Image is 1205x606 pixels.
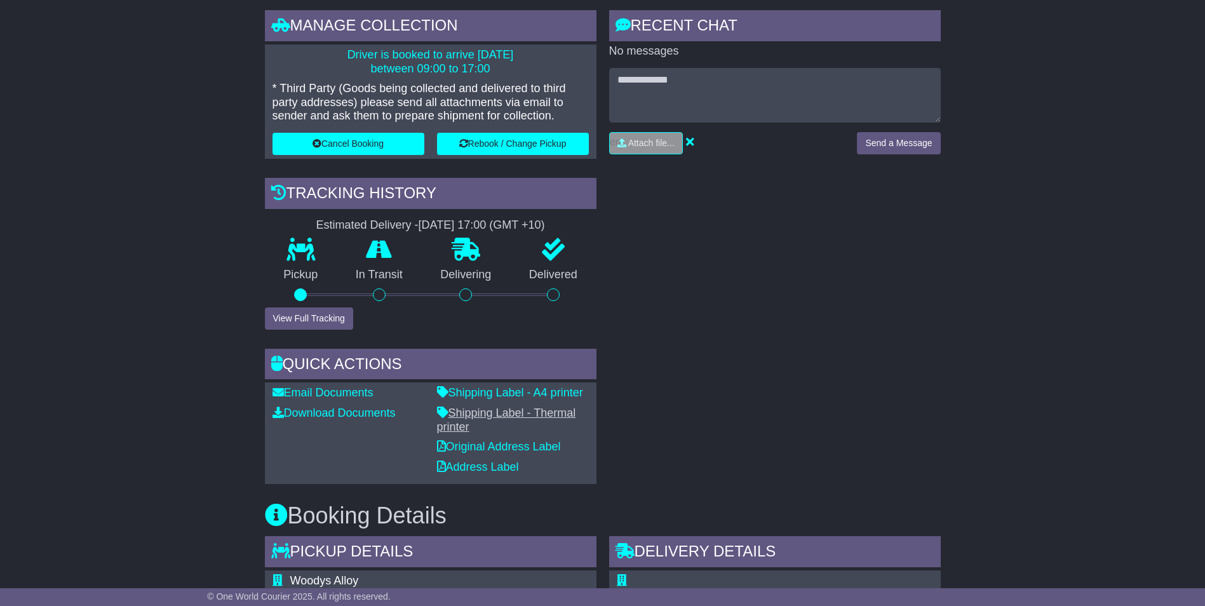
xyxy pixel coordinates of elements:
[290,574,359,587] span: Woodys Alloy
[437,440,561,453] a: Original Address Label
[265,268,337,282] p: Pickup
[437,461,519,473] a: Address Label
[609,10,941,44] div: RECENT CHAT
[422,268,511,282] p: Delivering
[273,82,589,123] p: * Third Party (Goods being collected and delivered to third party addresses) please send all atta...
[273,133,424,155] button: Cancel Booking
[265,536,596,570] div: Pickup Details
[265,349,596,383] div: Quick Actions
[265,10,596,44] div: Manage collection
[265,178,596,212] div: Tracking history
[265,307,353,330] button: View Full Tracking
[273,407,396,419] a: Download Documents
[207,591,391,602] span: © One World Courier 2025. All rights reserved.
[265,503,941,529] h3: Booking Details
[419,219,545,232] div: [DATE] 17:00 (GMT +10)
[437,407,576,433] a: Shipping Label - Thermal printer
[273,48,589,76] p: Driver is booked to arrive [DATE] between 09:00 to 17:00
[437,386,583,399] a: Shipping Label - A4 printer
[273,386,374,399] a: Email Documents
[337,268,422,282] p: In Transit
[265,219,596,232] div: Estimated Delivery -
[609,44,941,58] p: No messages
[510,268,596,282] p: Delivered
[437,133,589,155] button: Rebook / Change Pickup
[609,536,941,570] div: Delivery Details
[857,132,940,154] button: Send a Message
